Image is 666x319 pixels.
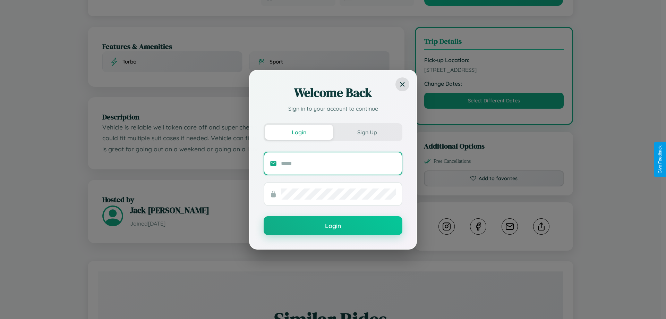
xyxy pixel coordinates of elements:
[264,104,402,113] p: Sign in to your account to continue
[265,125,333,140] button: Login
[658,145,663,174] div: Give Feedback
[333,125,401,140] button: Sign Up
[264,84,402,101] h2: Welcome Back
[264,216,402,235] button: Login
